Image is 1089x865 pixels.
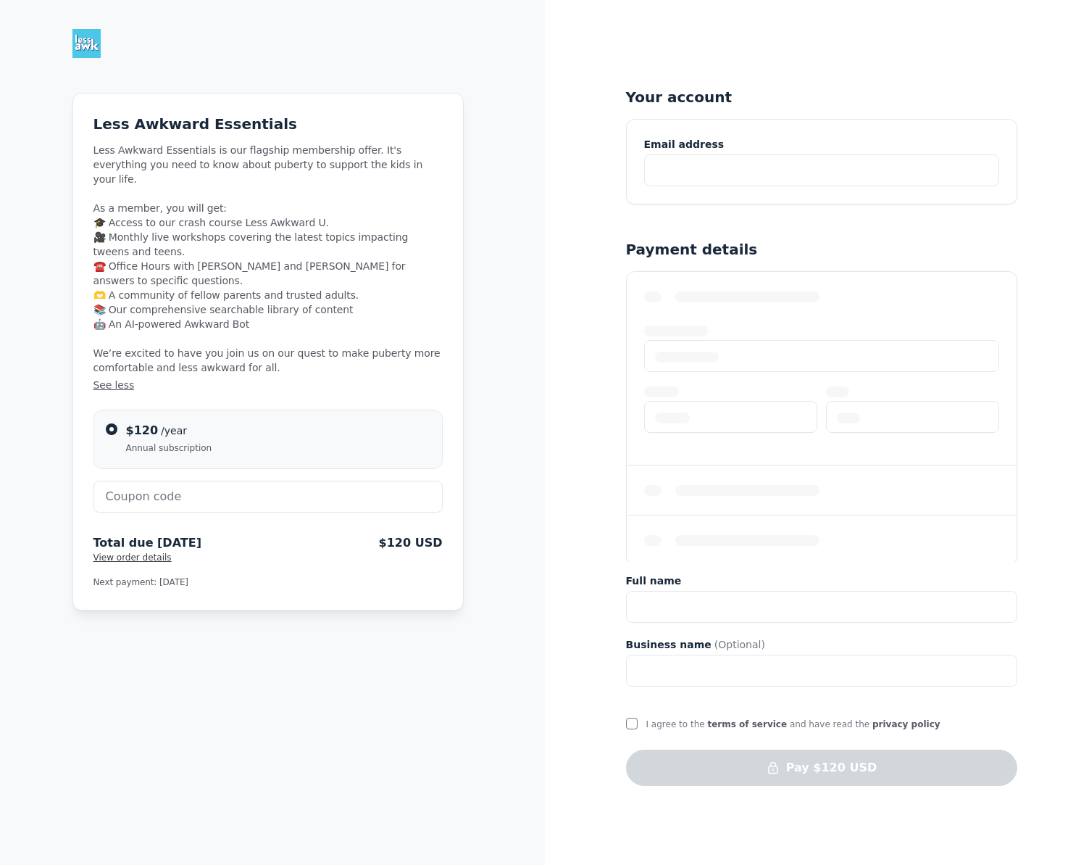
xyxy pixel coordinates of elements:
span: /year [161,425,187,436]
input: Coupon code [93,481,443,513]
span: $120 [126,423,159,437]
span: I agree to the and have read the [646,719,940,729]
button: View order details [93,552,172,563]
span: Business name [626,637,712,652]
span: Less Awkward Essentials is our flagship membership offer. It's everything you need to know about ... [93,143,443,392]
span: (Optional) [714,637,765,652]
span: View order details [93,552,172,563]
span: Total due [DATE] [93,536,201,550]
h5: Payment details [626,239,758,260]
p: Next payment: [DATE] [93,575,443,589]
button: See less [93,378,443,392]
span: Full name [626,574,682,588]
input: $120/yearAnnual subscription [106,423,117,435]
button: Pay $120 USD [626,750,1017,786]
h5: Your account [626,87,1017,107]
a: terms of service [707,719,787,729]
a: privacy policy [872,719,940,729]
span: $120 USD [379,536,443,550]
span: Less Awkward Essentials [93,115,297,133]
span: Email address [644,137,725,152]
span: Annual subscription [126,442,212,454]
